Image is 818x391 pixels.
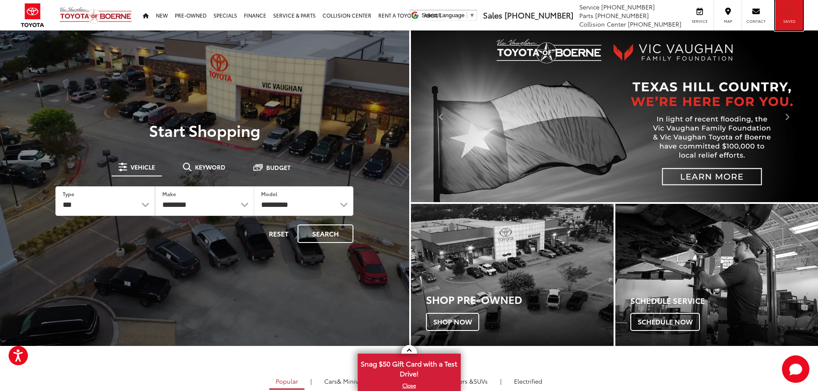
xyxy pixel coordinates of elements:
a: Cars [318,374,372,388]
button: Click to view next picture. [757,48,818,185]
h3: Shop Pre-Owned [426,294,614,305]
label: Make [162,190,176,197]
li: | [498,377,504,385]
h4: Schedule Service [630,297,818,305]
span: ▼ [469,12,475,18]
span: Schedule Now [630,313,700,331]
span: Contact [746,18,766,24]
label: Model [261,190,277,197]
span: Map [718,18,737,24]
span: Parts [579,11,593,20]
div: Toyota [615,204,818,346]
img: Vic Vaughan Toyota of Boerne [59,6,132,24]
button: Click to view previous picture. [411,48,472,185]
span: Saved [780,18,799,24]
a: Popular [269,374,304,390]
svg: Start Chat [782,355,809,383]
label: Type [63,190,74,197]
span: Keyword [195,164,225,170]
a: Shop Pre-Owned Shop Now [411,204,614,346]
span: Vehicle [131,164,155,170]
span: [PHONE_NUMBER] [628,20,681,28]
span: [PHONE_NUMBER] [601,3,655,11]
span: [PHONE_NUMBER] [595,11,649,20]
span: Collision Center [579,20,626,28]
li: | [308,377,314,385]
a: Schedule Service Schedule Now [615,204,818,346]
p: Start Shopping [36,121,373,139]
span: Sales [483,9,502,21]
a: SUVs [429,374,494,388]
span: & Minivan [337,377,366,385]
span: Budget [266,164,291,170]
button: Reset [262,224,296,243]
a: Select Language​ [422,12,475,18]
a: Electrified [508,374,549,388]
button: Toggle Chat Window [782,355,809,383]
span: Service [579,3,599,11]
div: Toyota [411,204,614,346]
span: Service [690,18,709,24]
button: Search [298,224,353,243]
span: Shop Now [426,313,479,331]
span: Select Language [422,12,465,18]
span: Snag $50 Gift Card with a Test Drive! [359,355,460,381]
span: [PHONE_NUMBER] [505,9,573,21]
